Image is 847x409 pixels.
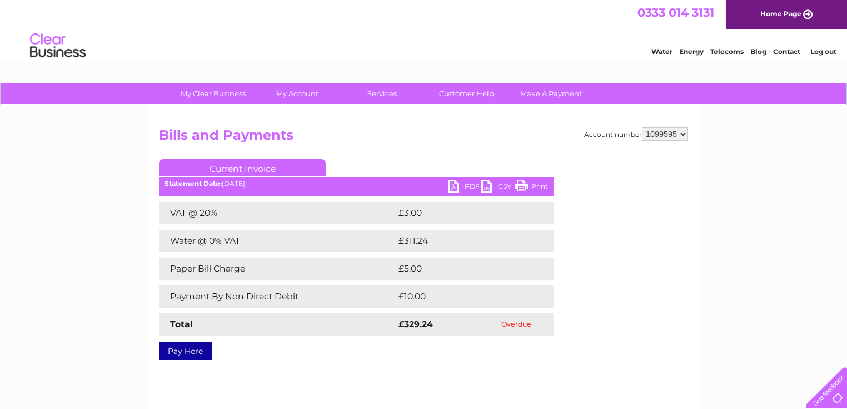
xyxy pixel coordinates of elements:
a: Energy [679,47,704,56]
a: PDF [448,180,481,196]
strong: Total [170,319,193,329]
a: Log out [810,47,836,56]
a: Telecoms [710,47,744,56]
td: VAT @ 20% [159,202,396,224]
td: Paper Bill Charge [159,258,396,280]
a: Pay Here [159,342,212,360]
div: Account number [584,127,688,141]
a: CSV [481,180,515,196]
td: £311.24 [396,230,532,252]
a: Current Invoice [159,159,326,176]
a: Services [336,83,428,104]
strong: £329.24 [398,319,433,329]
a: Customer Help [421,83,512,104]
div: Clear Business is a trading name of Verastar Limited (registered in [GEOGRAPHIC_DATA] No. 3667643... [162,6,687,54]
td: Water @ 0% VAT [159,230,396,252]
td: £5.00 [396,258,528,280]
a: Make A Payment [505,83,597,104]
a: My Account [252,83,343,104]
td: Overdue [479,313,554,336]
td: £3.00 [396,202,528,224]
h2: Bills and Payments [159,127,688,149]
img: logo.png [29,29,86,63]
a: Water [651,47,672,56]
a: My Clear Business [167,83,259,104]
td: £10.00 [396,285,531,308]
a: Print [515,180,548,196]
div: [DATE] [159,180,554,188]
b: Statement Date: [165,179,222,188]
a: 0333 014 3131 [637,6,714,19]
a: Contact [773,47,800,56]
td: Payment By Non Direct Debit [159,285,396,308]
a: Blog [750,47,766,56]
